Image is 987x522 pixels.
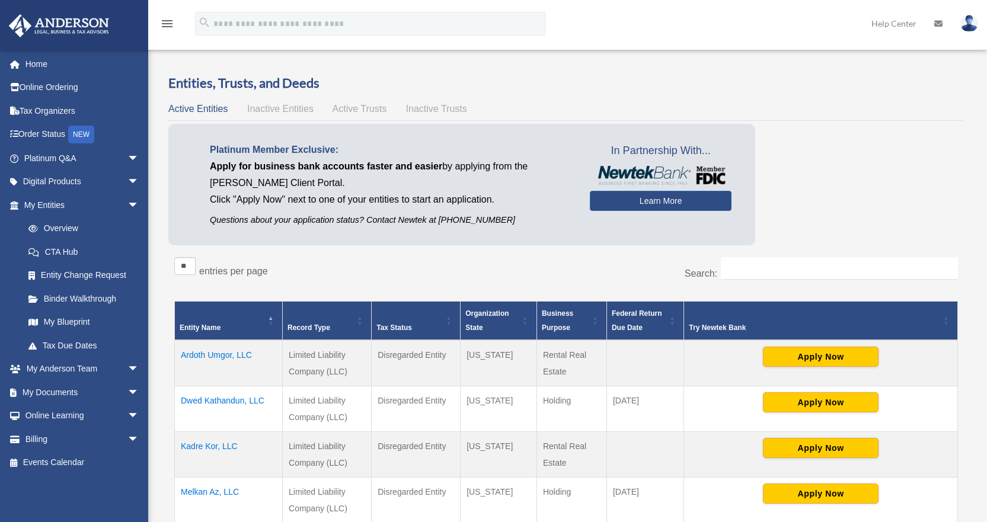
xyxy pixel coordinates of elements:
button: Apply Now [763,438,879,458]
th: Record Type: Activate to sort [283,301,372,340]
span: Active Entities [168,104,228,114]
button: Apply Now [763,483,879,504]
span: Record Type [288,324,330,332]
td: Rental Real Estate [536,340,606,386]
span: Inactive Entities [247,104,314,114]
th: Try Newtek Bank : Activate to sort [684,301,958,340]
h3: Entities, Trusts, and Deeds [168,74,964,92]
td: [US_STATE] [461,386,537,431]
td: Disregarded Entity [372,340,461,386]
label: entries per page [199,266,268,276]
span: arrow_drop_down [127,380,151,405]
i: menu [160,17,174,31]
span: In Partnership With... [590,142,732,161]
span: Apply for business bank accounts faster and easier [210,161,442,171]
td: Dwed Kathandun, LLC [175,386,283,431]
label: Search: [685,268,717,278]
button: Apply Now [763,347,879,367]
span: Federal Return Due Date [612,309,662,332]
a: Overview [17,217,145,241]
td: Limited Liability Company (LLC) [283,386,372,431]
a: Online Learningarrow_drop_down [8,404,157,428]
span: Inactive Trusts [406,104,467,114]
p: by applying from the [PERSON_NAME] Client Portal. [210,158,572,191]
a: Platinum Q&Aarrow_drop_down [8,146,157,170]
span: Business Purpose [542,309,573,332]
a: CTA Hub [17,240,151,264]
button: Apply Now [763,392,879,412]
span: Entity Name [180,324,221,332]
span: arrow_drop_down [127,170,151,194]
span: arrow_drop_down [127,193,151,217]
td: Disregarded Entity [372,386,461,431]
a: Home [8,52,157,76]
a: My Documentsarrow_drop_down [8,380,157,404]
div: NEW [68,126,94,143]
span: arrow_drop_down [127,357,151,382]
p: Platinum Member Exclusive: [210,142,572,158]
a: Digital Productsarrow_drop_down [8,170,157,194]
td: Limited Liability Company (LLC) [283,340,372,386]
p: Questions about your application status? Contact Newtek at [PHONE_NUMBER] [210,213,572,228]
span: arrow_drop_down [127,146,151,171]
td: Disregarded Entity [372,431,461,477]
a: Tax Due Dates [17,334,151,357]
a: My Entitiesarrow_drop_down [8,193,151,217]
a: My Blueprint [17,310,151,334]
td: Ardoth Umgor, LLC [175,340,283,386]
th: Tax Status: Activate to sort [372,301,461,340]
td: Rental Real Estate [536,431,606,477]
th: Business Purpose: Activate to sort [536,301,606,340]
td: [US_STATE] [461,431,537,477]
span: Organization State [465,309,509,332]
td: Limited Liability Company (LLC) [283,431,372,477]
a: Tax Organizers [8,99,157,123]
img: NewtekBankLogoSM.png [596,166,726,185]
td: [US_STATE] [461,340,537,386]
a: Order StatusNEW [8,123,157,147]
a: menu [160,21,174,31]
div: Try Newtek Bank [689,321,940,335]
img: Anderson Advisors Platinum Portal [5,14,113,37]
a: My Anderson Teamarrow_drop_down [8,357,157,381]
span: Tax Status [376,324,412,332]
th: Federal Return Due Date: Activate to sort [606,301,683,340]
a: Events Calendar [8,451,157,475]
td: [DATE] [606,386,683,431]
p: Click "Apply Now" next to one of your entities to start an application. [210,191,572,208]
i: search [198,16,211,29]
span: arrow_drop_down [127,404,151,428]
td: Holding [536,386,606,431]
a: Binder Walkthrough [17,287,151,310]
td: Kadre Kor, LLC [175,431,283,477]
th: Entity Name: Activate to invert sorting [175,301,283,340]
a: Online Ordering [8,76,157,100]
img: User Pic [960,15,978,32]
span: arrow_drop_down [127,427,151,451]
a: Learn More [590,191,732,211]
a: Entity Change Request [17,264,151,287]
span: Active Trusts [333,104,387,114]
a: Billingarrow_drop_down [8,427,157,451]
th: Organization State: Activate to sort [461,301,537,340]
